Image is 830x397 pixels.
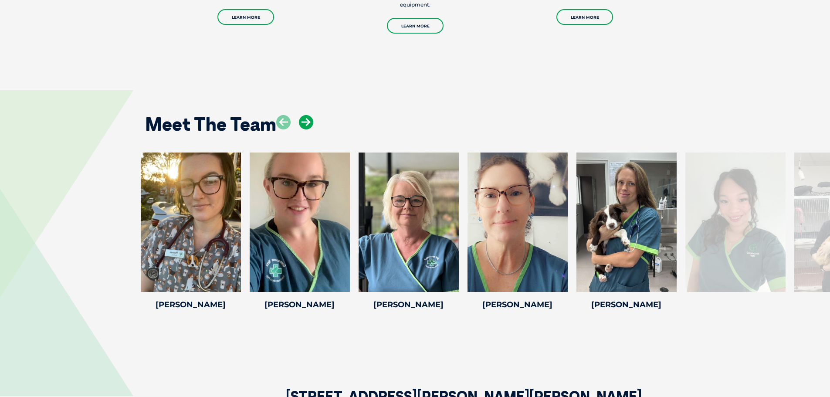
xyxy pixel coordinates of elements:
a: Learn More [556,9,613,25]
a: Learn More [217,9,274,25]
h2: Meet The Team [145,115,276,133]
h4: [PERSON_NAME] [468,301,568,309]
button: Search [813,40,822,48]
h4: [PERSON_NAME] [359,301,459,309]
h4: [PERSON_NAME] [141,301,241,309]
h4: [PERSON_NAME] [250,301,350,309]
h4: [PERSON_NAME] [576,301,677,309]
a: Learn More [387,18,444,34]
